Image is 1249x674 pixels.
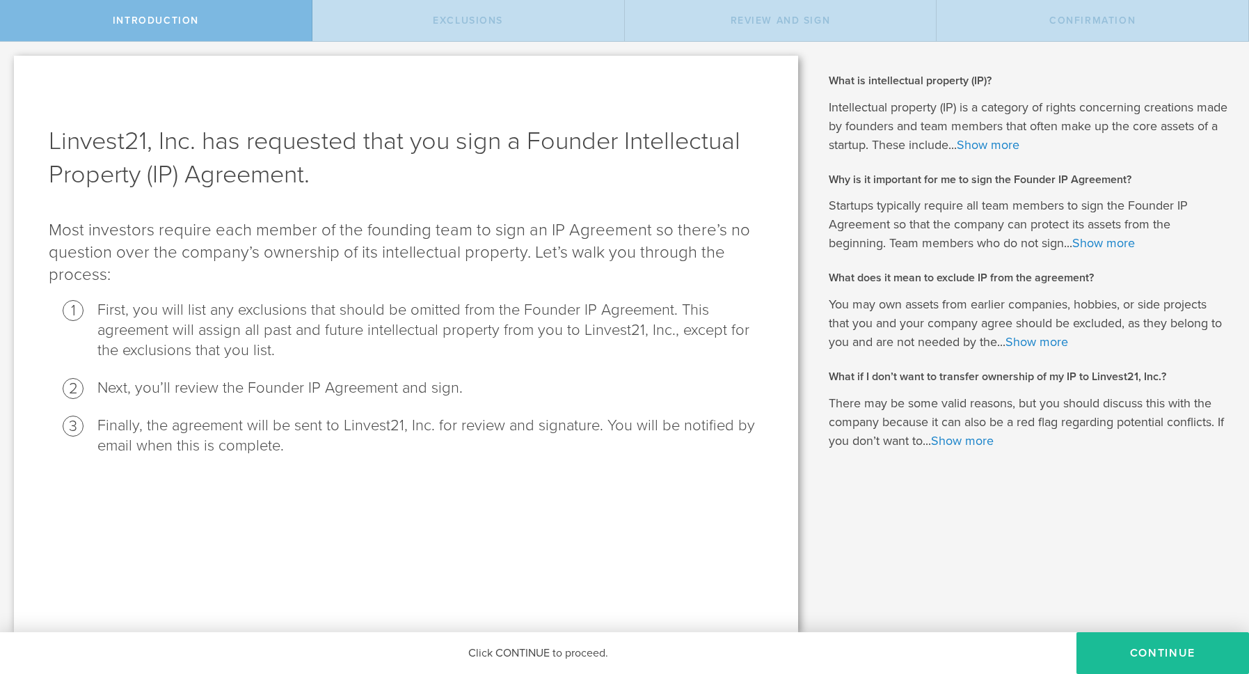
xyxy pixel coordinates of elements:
span: Introduction [113,15,199,26]
h1: Linvest21, Inc. has requested that you sign a Founder Intellectual Property (IP) Agreement. [49,125,763,191]
p: You may own assets from earlier companies, hobbies, or side projects that you and your company ag... [829,295,1228,352]
p: Startups typically require all team members to sign the Founder IP Agreement so that the company ... [829,196,1228,253]
span: Confirmation [1049,15,1136,26]
li: First, you will list any exclusions that should be omitted from the Founder IP Agreement. This ag... [97,300,763,361]
li: Next, you’ll review the Founder IP Agreement and sign. [97,378,763,398]
h2: What if I don’t want to transfer ownership of my IP to Linvest21, Inc.? [829,369,1228,384]
p: Intellectual property (IP) is a category of rights concerning creations made by founders and team... [829,98,1228,155]
span: Exclusions [433,15,503,26]
li: Finally, the agreement will be sent to Linvest21, Inc. for review and signature. You will be noti... [97,416,763,456]
p: Most investors require each member of the founding team to sign an IP Agreement so there’s no que... [49,219,763,286]
h2: What does it mean to exclude IP from the agreement? [829,270,1228,285]
button: Continue [1076,632,1249,674]
h2: What is intellectual property (IP)? [829,73,1228,88]
a: Show more [931,433,994,448]
a: Show more [957,137,1019,152]
span: Review and Sign [731,15,831,26]
p: There may be some valid reasons, but you should discuss this with the company because it can also... [829,394,1228,450]
a: Show more [1072,235,1135,251]
a: Show more [1005,334,1068,350]
h2: Why is it important for me to sign the Founder IP Agreement? [829,172,1228,187]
